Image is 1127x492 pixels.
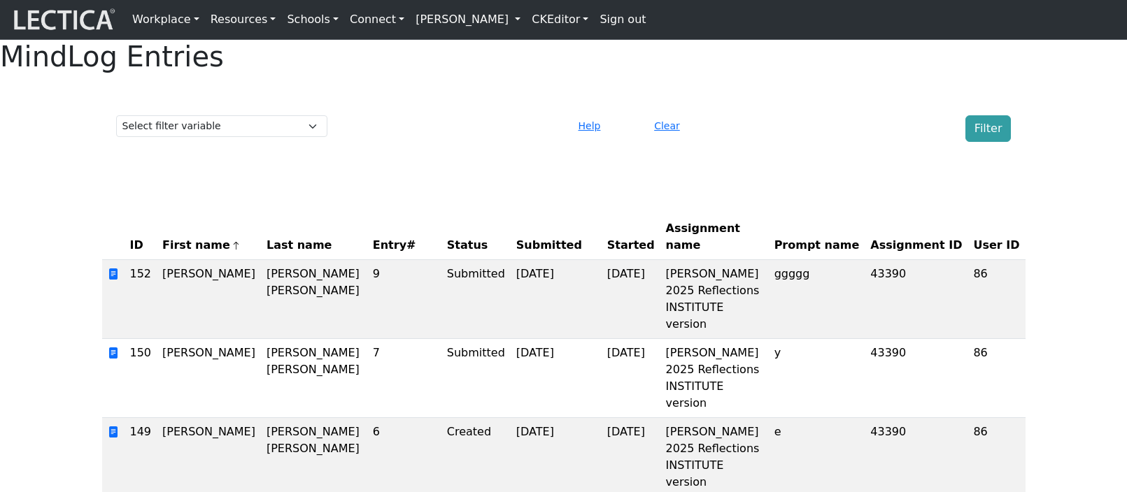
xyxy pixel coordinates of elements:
[261,215,367,260] th: Last name
[157,339,261,418] td: [PERSON_NAME]
[261,339,367,418] td: [PERSON_NAME] [PERSON_NAME]
[660,339,769,418] td: [PERSON_NAME] 2025 Reflections INSTITUTE version
[973,237,1019,254] span: User ID
[261,260,367,339] td: [PERSON_NAME] [PERSON_NAME]
[572,115,607,137] button: Help
[344,6,410,34] a: Connect
[162,237,241,254] span: First name
[865,260,967,339] td: 43390
[870,237,962,254] span: Assignment ID
[108,426,119,439] span: view
[594,6,651,34] a: Sign out
[410,6,526,34] a: [PERSON_NAME]
[965,115,1012,142] button: Filter
[441,339,511,418] td: Submitted
[127,6,205,34] a: Workplace
[526,6,594,34] a: CKEditor
[660,260,769,339] td: [PERSON_NAME] 2025 Reflections INSTITUTE version
[602,260,660,339] td: [DATE]
[648,115,686,137] button: Clear
[125,339,157,418] td: 150
[572,119,607,132] a: Help
[865,339,967,418] td: 43390
[130,237,143,254] span: ID
[447,237,488,254] span: Status
[367,339,441,418] td: 7
[108,347,119,360] span: view
[774,237,860,254] span: Prompt name
[157,260,261,339] td: [PERSON_NAME]
[666,220,763,254] span: Assignment name
[769,339,865,418] td: y
[511,260,602,339] td: [DATE]
[10,6,115,33] img: lecticalive
[373,237,436,254] span: Entry#
[602,215,660,260] th: Started
[108,268,119,281] span: view
[511,339,602,418] td: [DATE]
[967,260,1025,339] td: 86
[367,260,441,339] td: 9
[125,260,157,339] td: 152
[769,260,865,339] td: ggggg
[516,237,582,254] span: Submitted
[602,339,660,418] td: [DATE]
[441,260,511,339] td: Submitted
[205,6,282,34] a: Resources
[281,6,344,34] a: Schools
[967,339,1025,418] td: 86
